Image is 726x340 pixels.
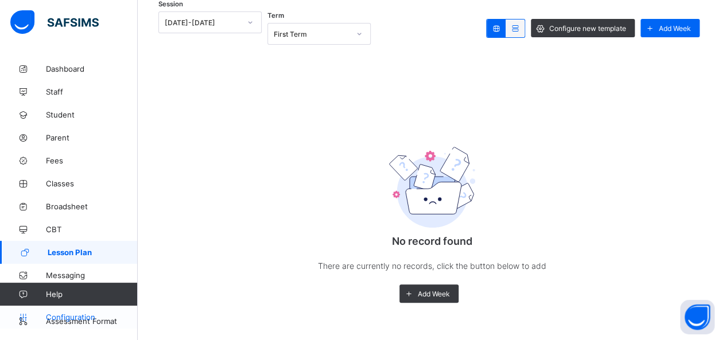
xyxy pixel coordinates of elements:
span: Add Week [659,24,691,33]
span: Lesson Plan [48,248,138,257]
span: Add Week [418,290,450,298]
span: Broadsheet [46,202,138,211]
div: [DATE]-[DATE] [165,18,240,27]
img: safsims [10,10,99,34]
div: First Term [274,30,350,38]
p: There are currently no records, click the button below to add [317,259,547,273]
span: Dashboard [46,64,138,73]
span: Configure new template [549,24,626,33]
span: Student [46,110,138,119]
span: Classes [46,179,138,188]
span: Parent [46,133,138,142]
span: Term [267,11,284,19]
button: Open asap [680,300,715,334]
span: CBT [46,225,138,234]
p: No record found [317,235,547,247]
span: Configuration [46,312,137,322]
div: No record found [317,115,547,314]
span: Help [46,290,137,299]
img: emptyFolder.c0dd6c77127a4b698b748a2c71dfa8de.svg [389,147,475,228]
span: Messaging [46,271,138,280]
span: Fees [46,156,138,165]
span: Staff [46,87,138,96]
